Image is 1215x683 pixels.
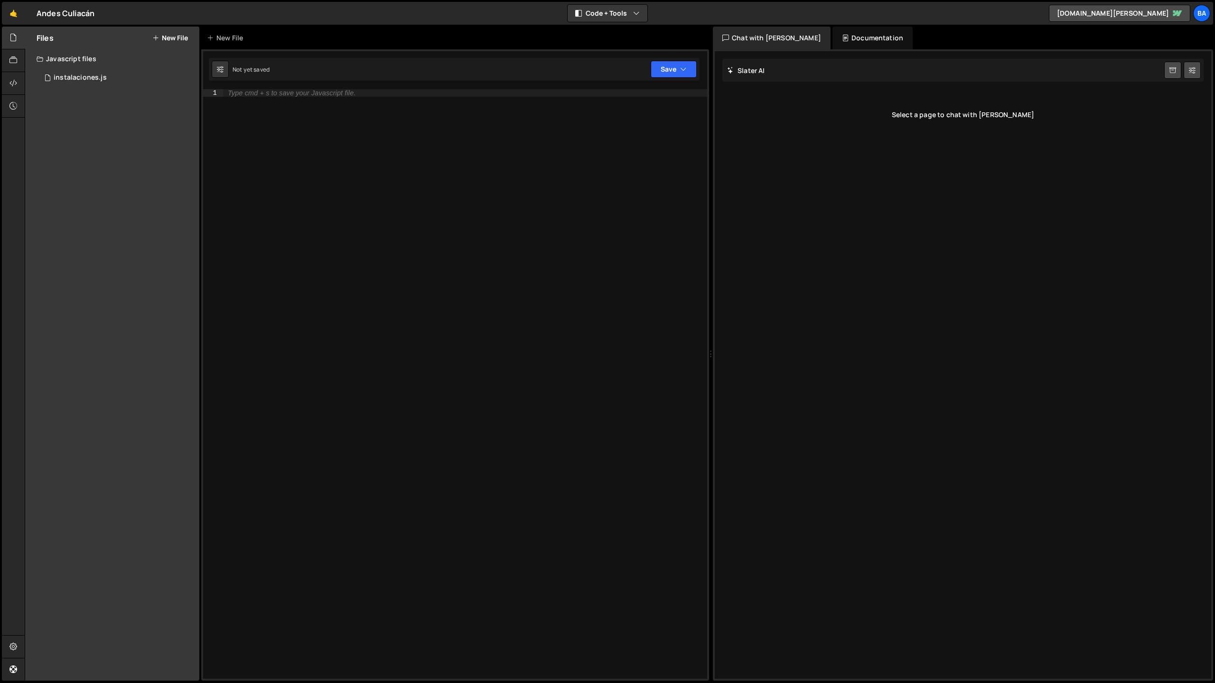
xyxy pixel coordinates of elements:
div: Type cmd + s to save your Javascript file. [228,90,355,96]
div: New File [207,33,247,43]
div: Javascript files [25,49,199,68]
button: Code + Tools [568,5,647,22]
a: Ba [1193,5,1210,22]
button: New File [152,34,188,42]
button: Save [651,61,697,78]
div: 17035/46807.js [37,68,199,87]
div: Select a page to chat with [PERSON_NAME] [722,96,1204,134]
div: 1 [203,89,223,97]
div: instalaciones.js [54,74,107,82]
a: 🤙 [2,2,25,25]
div: Andes Culiacán [37,8,94,19]
h2: Slater AI [727,66,765,75]
div: Documentation [832,27,913,49]
div: Not yet saved [233,65,270,74]
div: Chat with [PERSON_NAME] [713,27,831,49]
a: [DOMAIN_NAME][PERSON_NAME] [1049,5,1190,22]
h2: Files [37,33,54,43]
